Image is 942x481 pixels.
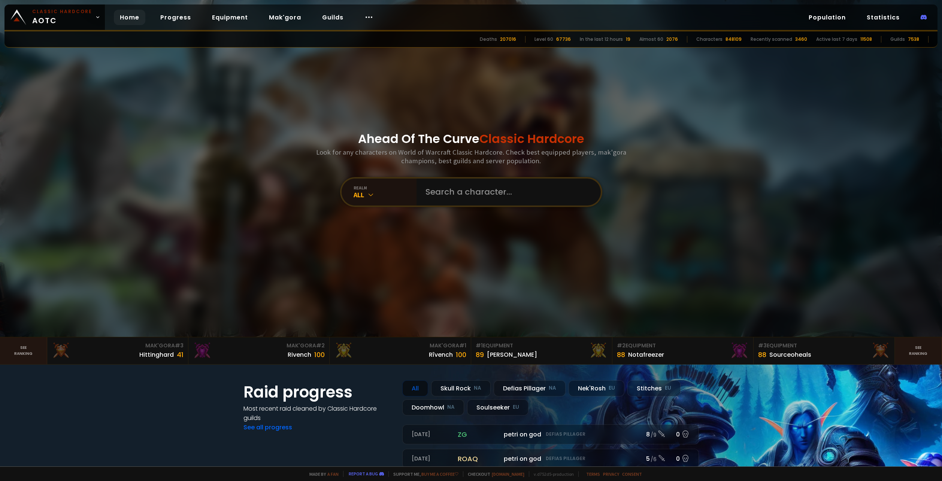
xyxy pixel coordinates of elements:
small: NA [447,404,455,411]
div: Almost 60 [639,36,663,43]
input: Search a character... [421,179,592,206]
a: Consent [622,471,642,477]
small: EU [609,384,615,392]
div: 19 [626,36,630,43]
div: Notafreezer [628,350,664,359]
a: Mak'Gora#2Rivench100 [188,337,330,364]
small: NA [549,384,556,392]
div: 100 [314,350,325,360]
a: Classic HardcoreAOTC [4,4,105,30]
div: All [354,191,417,199]
div: Guilds [890,36,905,43]
a: Population [803,10,852,25]
a: #1Equipment89[PERSON_NAME] [471,337,612,364]
div: 88 [758,350,766,360]
h1: Raid progress [243,380,393,404]
div: Equipment [617,342,749,350]
div: 67736 [556,36,571,43]
div: Equipment [476,342,608,350]
div: Soulseeker [467,399,528,415]
div: 207016 [500,36,516,43]
div: Level 60 [534,36,553,43]
div: Mak'Gora [334,342,466,350]
a: #3Equipment88Sourceoheals [754,337,895,364]
div: 88 [617,350,625,360]
div: Stitches [627,380,681,396]
a: See all progress [243,423,292,432]
div: 3460 [795,36,807,43]
a: Progress [154,10,197,25]
div: Defias Pillager [494,380,566,396]
span: # 1 [459,342,466,349]
span: # 3 [175,342,184,349]
div: Active last 7 days [816,36,857,43]
small: NA [474,384,481,392]
div: All [402,380,428,396]
div: Rivench [288,350,311,359]
div: realm [354,185,417,191]
a: a fan [327,471,339,477]
div: Recently scanned [751,36,792,43]
span: # 2 [316,342,325,349]
span: v. d752d5 - production [529,471,574,477]
a: #2Equipment88Notafreezer [612,337,754,364]
div: 11508 [860,36,872,43]
h4: Most recent raid cleaned by Classic Hardcore guilds [243,404,393,423]
div: Characters [696,36,723,43]
a: Privacy [603,471,619,477]
div: 7538 [908,36,919,43]
a: Home [114,10,145,25]
a: Buy me a coffee [421,471,458,477]
span: Classic Hardcore [479,130,584,147]
div: 848109 [726,36,742,43]
small: EU [665,384,671,392]
a: Equipment [206,10,254,25]
a: Mak'Gora#1Rîvench100 [330,337,471,364]
div: 41 [177,350,184,360]
div: In the last 12 hours [580,36,623,43]
a: Mak'Gora#3Hittinghard41 [47,337,188,364]
span: # 2 [617,342,626,349]
span: # 3 [758,342,767,349]
small: EU [513,404,519,411]
div: Equipment [758,342,890,350]
div: 89 [476,350,484,360]
div: Doomhowl [402,399,464,415]
div: Hittinghard [139,350,174,359]
a: [DATE]zgpetri on godDefias Pillager8 /90 [402,424,699,444]
div: Mak'Gora [52,342,184,350]
a: Statistics [861,10,906,25]
a: Guilds [316,10,349,25]
a: Mak'gora [263,10,307,25]
div: Rîvench [429,350,453,359]
span: AOTC [32,8,92,26]
h3: Look for any characters on World of Warcraft Classic Hardcore. Check best equipped players, mak'g... [313,148,629,165]
div: 2076 [666,36,678,43]
div: [PERSON_NAME] [487,350,537,359]
a: Seeranking [895,337,942,364]
a: Report a bug [349,471,378,477]
div: Sourceoheals [769,350,811,359]
span: Made by [305,471,339,477]
span: Checkout [463,471,524,477]
small: Classic Hardcore [32,8,92,15]
div: 100 [456,350,466,360]
div: Deaths [480,36,497,43]
a: Terms [586,471,600,477]
span: Support me, [388,471,458,477]
div: Skull Rock [431,380,491,396]
div: Nek'Rosh [569,380,624,396]
span: # 1 [476,342,483,349]
h1: Ahead Of The Curve [358,130,584,148]
a: [DATE]roaqpetri on godDefias Pillager5 /60 [402,449,699,469]
div: Mak'Gora [193,342,325,350]
a: [DOMAIN_NAME] [492,471,524,477]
